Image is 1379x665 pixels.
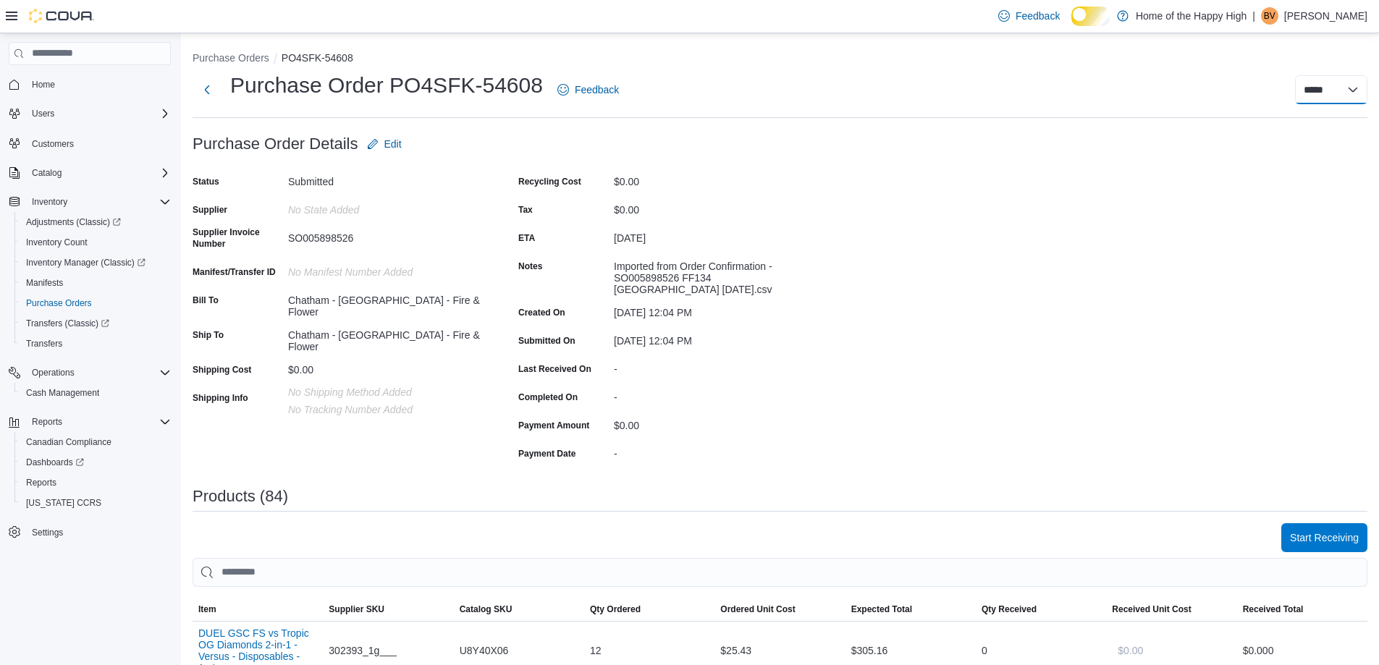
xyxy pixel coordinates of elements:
span: Operations [26,364,171,381]
div: $0.00 [288,358,482,376]
span: Users [32,108,54,119]
span: Reports [26,413,171,431]
button: Purchase Orders [14,293,177,313]
span: Catalog SKU [460,603,513,615]
label: Payment Amount [518,420,589,431]
span: Purchase Orders [26,297,92,309]
span: Manifests [20,274,171,292]
a: Settings [26,524,69,541]
a: Reports [20,474,62,491]
div: $0.00 [614,198,808,216]
button: Qty Ordered [584,598,714,621]
button: Received Total [1237,598,1367,621]
label: Payment Date [518,448,575,459]
a: Dashboards [20,454,90,471]
p: Home of the Happy High [1136,7,1247,25]
button: Next [193,75,222,104]
span: Inventory Manager (Classic) [26,257,146,268]
span: U8Y40X06 [460,642,509,659]
input: Dark Mode [1071,7,1110,25]
button: Ordered Unit Cost [714,598,845,621]
div: Submitted [288,170,482,187]
button: Reports [3,412,177,432]
span: Reports [26,477,56,488]
button: Reports [26,413,68,431]
button: [US_STATE] CCRS [14,493,177,513]
button: Catalog [26,164,67,182]
button: PO4SFK-54608 [282,52,353,64]
span: Ordered Unit Cost [720,603,795,615]
span: Qty Ordered [590,603,641,615]
span: Supplier SKU [329,603,384,615]
span: Feedback [575,82,619,97]
div: Chatham - [GEOGRAPHIC_DATA] - Fire & Flower [288,323,482,352]
label: Supplier [193,204,227,216]
button: Users [26,105,60,122]
a: Transfers (Classic) [20,315,115,332]
span: Inventory Manager (Classic) [20,254,171,271]
button: Purchase Orders [193,52,269,64]
div: No Manifest Number added [288,261,482,278]
a: Customers [26,135,80,153]
span: BV [1264,7,1275,25]
span: Received Unit Cost [1112,603,1191,615]
button: Catalog SKU [454,598,584,621]
span: Dashboards [20,454,171,471]
button: Catalog [3,163,177,183]
label: Ship To [193,329,224,341]
label: Manifest/Transfer ID [193,266,276,278]
span: Inventory Count [20,234,171,251]
span: Canadian Compliance [26,436,111,448]
div: [DATE] [614,226,808,244]
button: Home [3,74,177,95]
a: Inventory Manager (Classic) [20,254,151,271]
label: Submitted On [518,335,575,347]
button: Expected Total [845,598,976,621]
label: ETA [518,232,535,244]
span: Customers [26,134,171,152]
span: Canadian Compliance [20,433,171,451]
h1: Purchase Order PO4SFK-54608 [230,71,543,100]
span: Inventory [26,193,171,211]
div: - [614,386,808,403]
span: Expected Total [851,603,912,615]
span: Transfers (Classic) [20,315,171,332]
span: 302393_1g___ [329,642,396,659]
button: Canadian Compliance [14,432,177,452]
span: Users [26,105,171,122]
a: Feedback [552,75,625,104]
button: Inventory [26,193,73,211]
button: Item [193,598,323,621]
button: Edit [361,130,408,158]
span: Home [26,75,171,93]
button: Received Unit Cost [1106,598,1236,621]
span: [US_STATE] CCRS [26,497,101,509]
span: Catalog [26,164,171,182]
div: No State added [288,198,482,216]
a: Home [26,76,61,93]
div: - [614,442,808,459]
p: | [1252,7,1255,25]
button: Transfers [14,334,177,354]
span: Dark Mode [1071,26,1072,27]
div: 12 [584,636,714,665]
div: $25.43 [714,636,845,665]
span: Item [198,603,216,615]
span: Reports [20,474,171,491]
div: $0.00 [614,170,808,187]
span: Home [32,79,55,90]
span: Purchase Orders [20,295,171,312]
a: Adjustments (Classic) [20,213,127,231]
div: Chatham - [GEOGRAPHIC_DATA] - Fire & Flower [288,289,482,318]
div: $305.16 [845,636,976,665]
div: $0.00 0 [1243,642,1362,659]
span: Manifests [26,277,63,289]
label: Shipping Cost [193,364,251,376]
a: Manifests [20,274,69,292]
label: Notes [518,261,542,272]
h3: Purchase Order Details [193,135,358,153]
span: Catalog [32,167,62,179]
label: Supplier Invoice Number [193,226,282,250]
span: Cash Management [20,384,171,402]
span: Settings [32,527,63,538]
